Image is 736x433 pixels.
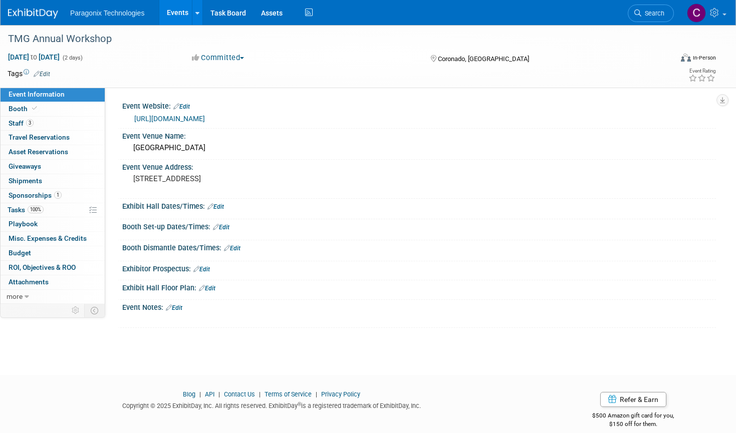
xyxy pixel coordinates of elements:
[193,266,210,273] a: Edit
[9,278,49,286] span: Attachments
[197,390,203,398] span: |
[1,290,105,304] a: more
[641,10,664,17] span: Search
[5,30,656,48] div: TMG Annual Workshop
[8,53,60,62] span: [DATE] [DATE]
[321,390,360,398] a: Privacy Policy
[166,304,182,311] a: Edit
[134,115,205,123] a: [URL][DOMAIN_NAME]
[122,240,716,253] div: Booth Dismantle Dates/Times:
[265,390,312,398] a: Terms of Service
[9,105,39,113] span: Booth
[133,174,359,183] pre: [STREET_ADDRESS]
[8,69,50,79] td: Tags
[257,390,263,398] span: |
[1,275,105,289] a: Attachments
[9,162,41,170] span: Giveaways
[122,129,716,141] div: Event Venue Name:
[32,106,37,111] i: Booth reservation complete
[1,160,105,174] a: Giveaways
[688,69,715,74] div: Event Rating
[224,390,255,398] a: Contact Us
[9,191,62,199] span: Sponsorships
[9,133,70,141] span: Travel Reservations
[610,52,716,67] div: Event Format
[34,71,50,78] a: Edit
[1,145,105,159] a: Asset Reservations
[550,405,716,428] div: $500 Amazon gift card for you,
[9,119,34,127] span: Staff
[188,53,248,63] button: Committed
[122,219,716,232] div: Booth Set-up Dates/Times:
[122,280,716,293] div: Exhibit Hall Floor Plan:
[8,206,44,214] span: Tasks
[1,261,105,275] a: ROI, Objectives & ROO
[67,304,85,317] td: Personalize Event Tab Strip
[550,420,716,428] div: $150 off for them.
[681,54,691,62] img: Format-Inperson.png
[9,234,87,242] span: Misc. Expenses & Credits
[600,392,666,407] a: Refer & Earn
[122,261,716,274] div: Exhibitor Prospectus:
[29,53,39,61] span: to
[26,119,34,127] span: 3
[9,148,68,156] span: Asset Reservations
[54,191,62,199] span: 1
[122,199,716,212] div: Exhibit Hall Dates/Times:
[199,285,215,292] a: Edit
[1,189,105,203] a: Sponsorships1
[1,203,105,217] a: Tasks100%
[205,390,214,398] a: API
[7,292,23,300] span: more
[1,174,105,188] a: Shipments
[122,160,716,172] div: Event Venue Address:
[9,249,31,257] span: Budget
[9,90,65,98] span: Event Information
[213,224,229,231] a: Edit
[207,203,224,210] a: Edit
[438,55,529,63] span: Coronado, [GEOGRAPHIC_DATA]
[687,4,706,23] img: Corinne McNamara
[130,140,708,156] div: [GEOGRAPHIC_DATA]
[1,246,105,260] a: Budget
[9,177,42,185] span: Shipments
[1,217,105,231] a: Playbook
[28,206,44,213] span: 100%
[1,232,105,246] a: Misc. Expenses & Credits
[216,390,222,398] span: |
[9,220,38,228] span: Playbook
[692,54,716,62] div: In-Person
[183,390,195,398] a: Blog
[9,263,76,271] span: ROI, Objectives & ROO
[313,390,320,398] span: |
[173,103,190,110] a: Edit
[122,99,716,112] div: Event Website:
[628,5,674,22] a: Search
[298,401,301,407] sup: ®
[1,131,105,145] a: Travel Reservations
[62,55,83,61] span: (2 days)
[1,88,105,102] a: Event Information
[1,117,105,131] a: Staff3
[8,9,58,19] img: ExhibitDay
[70,9,144,17] span: Paragonix Technologies
[1,102,105,116] a: Booth
[85,304,105,317] td: Toggle Event Tabs
[224,245,240,252] a: Edit
[8,399,535,410] div: Copyright © 2025 ExhibitDay, Inc. All rights reserved. ExhibitDay is a registered trademark of Ex...
[122,300,716,313] div: Event Notes:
